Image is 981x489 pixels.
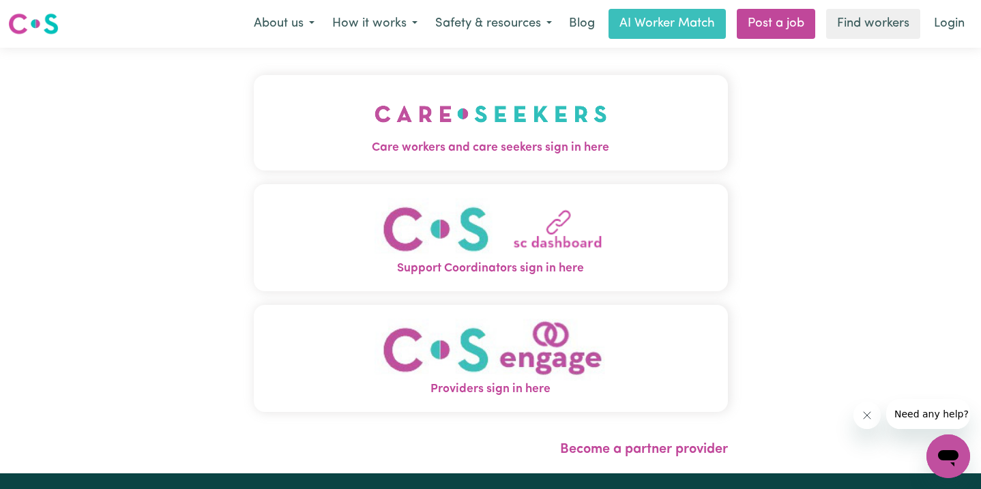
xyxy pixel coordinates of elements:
[926,434,970,478] iframe: Button to launch messaging window
[826,9,920,39] a: Find workers
[254,139,728,157] span: Care workers and care seekers sign in here
[426,10,561,38] button: Safety & resources
[560,443,728,456] a: Become a partner provider
[886,399,970,429] iframe: Message from company
[926,9,973,39] a: Login
[323,10,426,38] button: How it works
[254,75,728,171] button: Care workers and care seekers sign in here
[737,9,815,39] a: Post a job
[853,402,881,429] iframe: Close message
[254,184,728,291] button: Support Coordinators sign in here
[254,260,728,278] span: Support Coordinators sign in here
[254,381,728,398] span: Providers sign in here
[245,10,323,38] button: About us
[609,9,726,39] a: AI Worker Match
[8,12,59,36] img: Careseekers logo
[8,8,59,40] a: Careseekers logo
[254,305,728,412] button: Providers sign in here
[561,9,603,39] a: Blog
